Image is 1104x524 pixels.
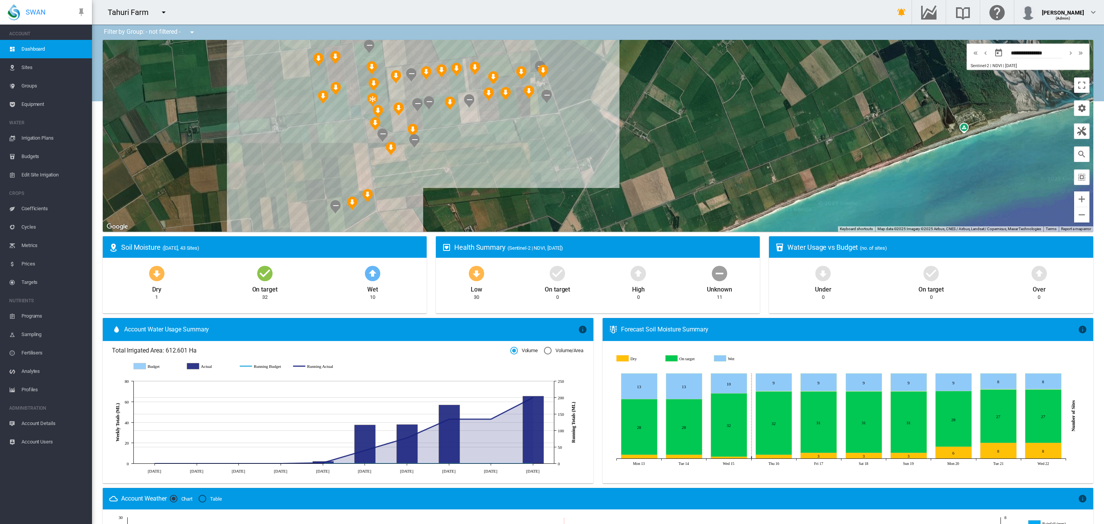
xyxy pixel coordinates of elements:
[556,294,559,301] div: 0
[1074,191,1089,207] button: Zoom in
[354,425,375,464] g: Actual 17 Sept 37.4
[711,374,747,394] g: Wet Oct 15, 2025 10
[710,264,729,282] md-icon: icon-minus-circle
[526,469,539,473] tspan: [DATE]
[980,390,1016,443] g: On target Oct 21, 2025 27
[508,245,563,251] span: (Sentinel-2 | NDVI, [DATE])
[859,461,868,466] tspan: Sat 18
[1078,325,1087,334] md-icon: icon-information
[1066,48,1075,58] md-icon: icon-chevron-right
[558,461,560,466] tspan: 0
[1061,227,1091,231] a: Report a map error
[252,282,278,294] div: On target
[629,264,647,282] md-icon: icon-arrow-up-bold-circle
[293,363,339,370] g: Running Actual
[988,8,1006,17] md-icon: Click here for help
[442,243,451,252] md-icon: icon-heart-box-outline
[237,462,240,465] circle: Running Actual 27 Aug 0
[1056,16,1071,20] span: (Admin)
[1025,443,1061,459] g: Dry Oct 22, 2025 8
[9,187,86,199] span: CROPS
[366,61,377,75] div: NDVI: J 1-2
[991,45,1006,61] button: md-calendar
[148,469,161,473] tspan: [DATE]
[981,48,990,58] md-icon: icon-chevron-left
[1071,400,1076,431] tspan: Number of Sites
[954,8,972,17] md-icon: Search the knowledge base
[367,282,378,294] div: Wet
[500,87,511,101] div: NDVI: C Block
[814,461,823,466] tspan: Fri 17
[313,53,324,66] div: NDVI: K 3
[678,461,689,466] tspan: Tue 14
[894,5,909,20] button: icon-bell-ring
[279,462,282,465] circle: Running Actual 3 Sept 0
[846,374,882,391] g: Wet Oct 18, 2025 9
[571,402,576,443] tspan: Running Totals (ML)
[21,273,86,292] span: Targets
[1076,48,1086,58] button: icon-chevron-double-right
[840,226,873,232] button: Keyboard shortcuts
[822,294,825,301] div: 0
[400,469,413,473] tspan: [DATE]
[330,82,341,96] div: NDVI: K 1
[436,64,447,78] div: NDVI: F 4
[1003,63,1017,68] span: | [DATE]
[1025,390,1061,443] g: On target Oct 22, 2025 27
[1089,8,1098,17] md-icon: icon-chevron-down
[362,189,373,203] div: NDVI: Turley N
[993,461,1004,466] tspan: Tue 21
[451,63,462,76] div: NDVI: E 4
[935,391,971,447] g: On target Oct 20, 2025 28
[815,282,831,294] div: Under
[578,325,587,334] md-icon: icon-information
[666,455,702,459] g: Dry Oct 14, 2025 2
[8,4,20,20] img: SWAN-Landscape-Logo-Colour-drop.png
[21,147,86,166] span: Budgets
[632,282,645,294] div: High
[544,347,583,354] md-radio-button: Volume/Area
[510,347,538,354] md-radio-button: Volume
[26,7,46,17] span: SWAN
[121,242,421,252] div: Soil Moisture
[405,462,408,465] circle: Running Budget 24 Sept 0
[199,495,222,503] md-radio-button: Table
[391,70,401,84] div: NDVI: I 4
[474,294,479,301] div: 30
[617,355,660,363] g: Dry
[1074,101,1089,116] button: icon-cog
[535,61,545,74] div: NDVI: Tree Paddock
[127,461,129,466] tspan: 0
[364,40,375,53] div: NDVI: J 3-4
[159,8,168,17] md-icon: icon-menu-down
[756,455,792,459] g: Dry Oct 16, 2025 2
[112,325,121,334] md-icon: icon-water
[935,447,971,459] g: Dry Oct 20, 2025 6
[1078,494,1087,503] md-icon: icon-information
[109,243,118,252] md-icon: icon-map-marker-radius
[21,199,86,218] span: Coefficients
[666,355,710,363] g: On target
[21,95,86,114] span: Equipment
[9,28,86,40] span: ACCOUNT
[1077,150,1086,159] md-icon: icon-magnify
[21,129,86,147] span: Irrigation Plans
[488,71,499,85] div: NDVI: C 4
[920,8,938,17] md-icon: Go to the Data Hub
[1074,170,1089,185] button: icon-select-all
[621,455,657,459] g: Dry Oct 13, 2025 2
[1076,48,1085,58] md-icon: icon-chevron-double-right
[707,282,732,294] div: Unknown
[21,433,86,451] span: Account Users
[262,294,268,301] div: 32
[373,105,383,119] div: NDVI: J b
[424,96,434,110] div: NDVI: G Block
[21,307,86,325] span: Programs
[316,469,329,473] tspan: [DATE]
[368,77,379,91] div: NDVI: J d
[787,242,1087,252] div: Water Usage vs Budget
[471,282,482,294] div: Low
[108,7,156,18] div: Tahuri Farm
[370,294,375,301] div: 10
[558,395,564,400] tspan: 200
